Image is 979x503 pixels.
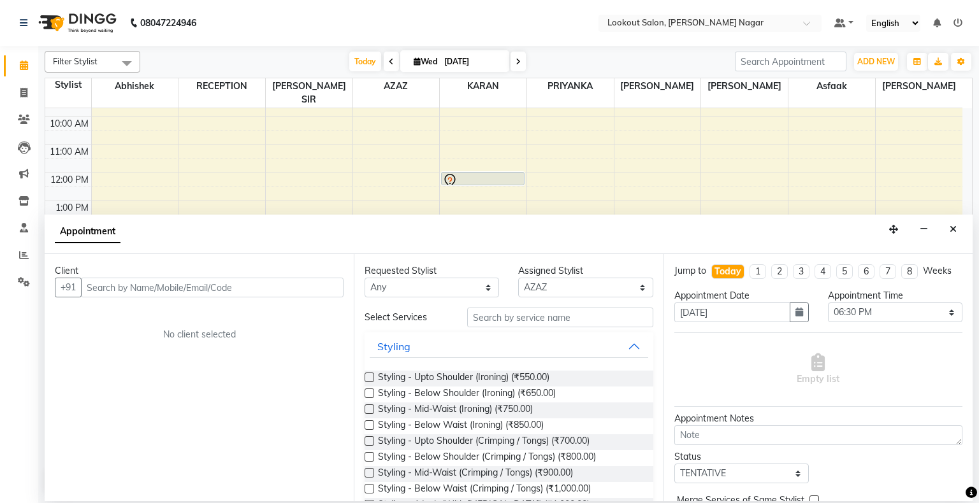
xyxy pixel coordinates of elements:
input: yyyy-mm-dd [674,302,790,322]
li: 6 [858,264,874,279]
span: [PERSON_NAME] [876,78,962,94]
span: Styling - Upto Shoulder (Ironing) (₹550.00) [378,371,549,386]
div: Requested Stylist [365,264,499,278]
span: Styling - Upto Shoulder (Crimping / Tongs) (₹700.00) [378,434,590,450]
div: Appointment Notes [674,412,962,425]
span: Styling - Below Waist (Ironing) (₹850.00) [378,418,544,434]
span: Appointment [55,220,120,243]
input: Search by Name/Mobile/Email/Code [81,278,344,297]
b: 08047224946 [140,5,196,41]
span: AZAZ [353,78,440,94]
span: Styling - Below Shoulder (Crimping / Tongs) (₹800.00) [378,450,596,466]
span: Filter Stylist [53,56,98,66]
div: Select Services [355,311,458,324]
div: Weeks [923,264,952,278]
button: Close [944,220,962,239]
img: logo [33,5,120,41]
span: PRIYANKA [527,78,614,94]
span: kARAN [440,78,526,94]
div: Today [714,265,741,278]
div: Client [55,264,344,278]
div: Jump to [674,264,706,278]
span: Styling - Below Waist (Crimping / Tongs) (₹1,000.00) [378,482,591,498]
div: 12:00 PM [48,173,91,187]
span: Styling - Mid-Waist (Crimping / Tongs) (₹900.00) [378,466,573,482]
li: 2 [771,264,788,279]
div: Stylist [45,78,91,92]
li: 4 [815,264,831,279]
span: ADD NEW [857,57,895,66]
li: 3 [793,264,809,279]
button: Styling [370,335,648,358]
input: 2025-09-03 [440,52,504,71]
div: Status [674,450,809,464]
input: Search Appointment [735,52,846,71]
div: Styling [377,339,410,354]
div: 10:00 AM [47,117,91,131]
div: 1:00 PM [53,201,91,215]
span: Wed [410,57,440,66]
div: Assigned Stylist [518,264,653,278]
div: Appointment Time [828,289,962,302]
span: Styling - Below Shoulder (Ironing) (₹650.00) [378,386,556,402]
span: [PERSON_NAME] [701,78,788,94]
span: [PERSON_NAME] SIR [266,78,352,108]
li: 7 [880,264,896,279]
span: Asfaak [788,78,875,94]
div: Appointment Date [674,289,809,302]
span: RECEPTION [178,78,265,94]
button: +91 [55,278,82,297]
button: ADD NEW [854,53,898,71]
span: abhishek [92,78,178,94]
li: 8 [901,264,918,279]
div: No client selected [85,328,313,341]
span: [PERSON_NAME] [614,78,701,94]
li: 5 [836,264,853,279]
span: Empty list [797,353,839,386]
div: [PERSON_NAME], TK01, 12:00 PM-12:30 PM, Hair Cut - Haircut With Senior Stylist ([DEMOGRAPHIC_DATA]) [442,173,523,185]
div: 11:00 AM [47,145,91,159]
span: Today [349,52,381,71]
input: Search by service name [467,308,653,327]
span: Styling - Mid-Waist (Ironing) (₹750.00) [378,402,533,418]
li: 1 [750,264,766,279]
